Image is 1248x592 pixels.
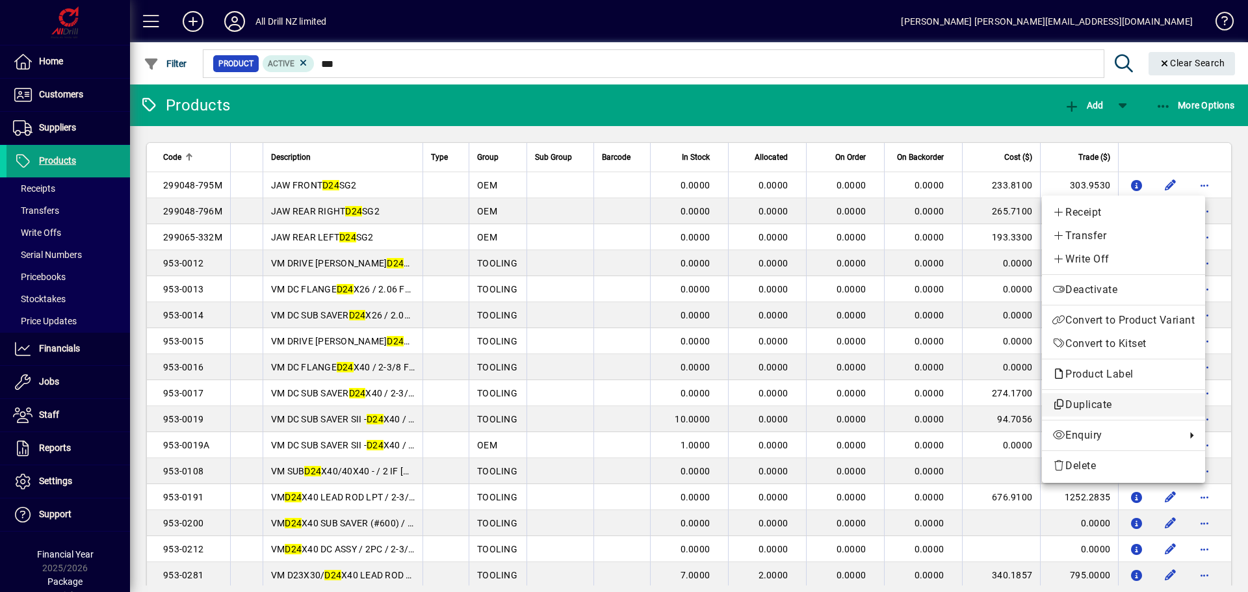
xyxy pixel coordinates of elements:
span: Write Off [1052,251,1195,267]
span: Transfer [1052,228,1195,244]
span: Delete [1052,458,1195,474]
span: Deactivate [1052,282,1195,298]
span: Convert to Product Variant [1052,313,1195,328]
span: Receipt [1052,205,1195,220]
button: Deactivate product [1042,278,1205,302]
span: Product Label [1052,368,1140,380]
span: Enquiry [1052,428,1179,443]
span: Convert to Kitset [1052,336,1195,352]
span: Duplicate [1052,397,1195,413]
